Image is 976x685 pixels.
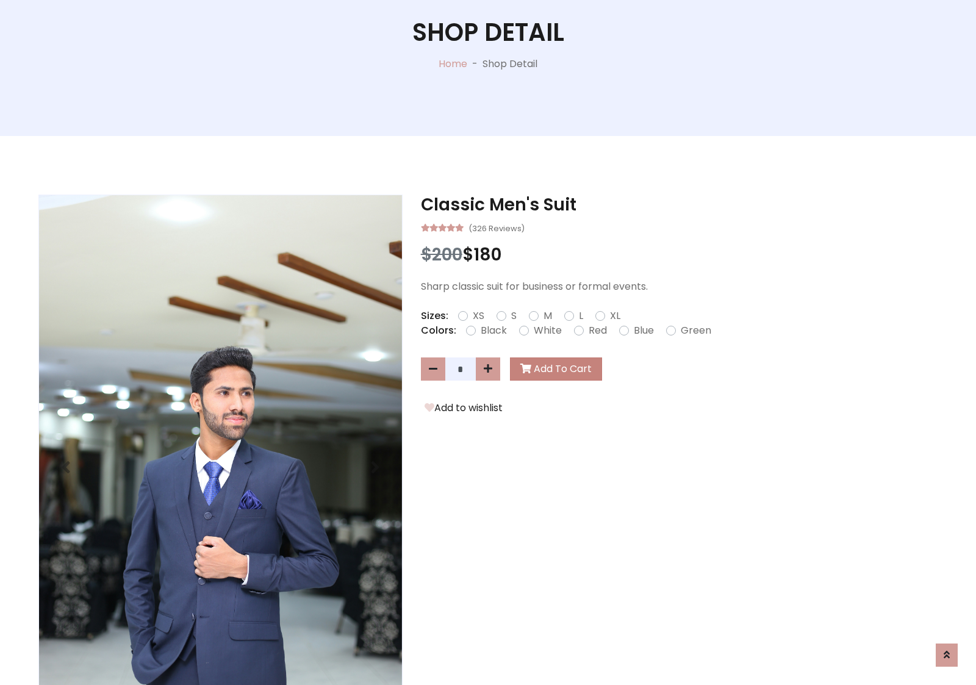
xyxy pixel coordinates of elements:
label: White [534,323,562,338]
p: Sizes: [421,309,448,323]
label: Blue [634,323,654,338]
a: Home [439,57,467,71]
p: - [467,57,483,71]
label: XS [473,309,484,323]
label: Black [481,323,507,338]
button: Add To Cart [510,357,602,381]
p: Colors: [421,323,456,338]
label: XL [610,309,620,323]
span: 180 [473,243,501,267]
label: L [579,309,583,323]
label: S [511,309,517,323]
p: Sharp classic suit for business or formal events. [421,279,938,294]
small: (326 Reviews) [468,220,525,235]
label: M [544,309,552,323]
h3: $ [421,245,938,265]
button: Add to wishlist [421,400,506,416]
p: Shop Detail [483,57,537,71]
label: Green [681,323,711,338]
h3: Classic Men's Suit [421,195,938,215]
label: Red [589,323,607,338]
span: $200 [421,243,462,267]
h1: Shop Detail [412,18,564,47]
